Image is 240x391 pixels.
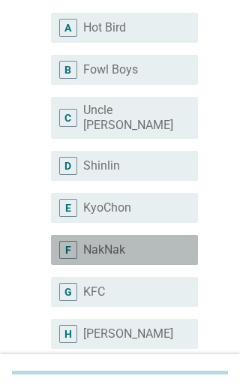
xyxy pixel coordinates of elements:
div: F [65,242,71,257]
div: E [65,200,71,215]
div: G [64,284,72,299]
div: D [64,158,71,173]
div: A [64,20,71,35]
label: Uncle [PERSON_NAME] [83,103,174,133]
label: Fowl Boys [83,62,138,77]
label: [PERSON_NAME] [83,326,173,341]
label: Shinlin [83,158,120,173]
div: H [64,326,72,341]
label: KyoChon [83,200,131,215]
div: B [64,62,71,77]
label: Hot Bird [83,20,126,35]
label: KFC [83,284,105,299]
label: NakNak [83,242,125,257]
div: C [64,110,71,125]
